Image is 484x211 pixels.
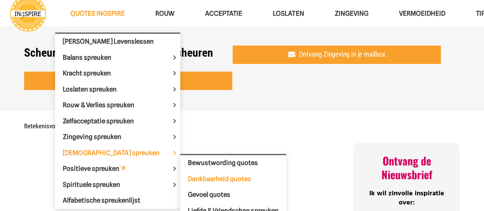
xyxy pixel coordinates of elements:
h1: Scheurkalender – Pedagogisch Scheuren [24,46,213,60]
a: Gevoel quotes [180,187,286,203]
span: Ik wil zinvolle inspiratie over: [369,188,444,208]
a: VERMOEIDHEIDVERMOEIDHEID Menu [383,4,460,23]
span: Zingeving spreuken [63,133,134,141]
span: Mooiste spreuken Menu [169,145,180,160]
span: Bewustwording quotes [188,159,258,167]
span: Zingeving [334,10,368,17]
a: Ontvang Zingeving in je mailbox [233,46,441,64]
span: Positieve spreuken ✨ Menu [169,161,180,177]
a: Betekenisvol met kinderen werken? [24,122,114,130]
a: ROUWROUW Menu [140,4,190,23]
a: Balans spreukenBalans spreuken Menu [55,49,180,65]
span: Balans spreuken [63,53,124,61]
img: ✨ [120,165,126,171]
span: Kracht spreuken [63,69,124,77]
a: Spirituele spreukenSpirituele spreuken Menu [55,177,180,193]
span: Alfabetische spreukenlijst [63,196,140,204]
a: Loslaten spreukenLoslaten spreuken Menu [55,81,180,97]
span: Positieve spreuken [63,165,140,172]
span: Zelfacceptatie spreuken Menu [169,113,180,129]
a: Rouw & Verlies spreukenRouw & Verlies spreuken Menu [55,97,180,113]
span: Balans spreuken Menu [169,49,180,65]
span: Ontvang Zingeving in je mailbox [299,51,385,59]
span: [PERSON_NAME] Levenslessen [63,38,154,45]
span: Rouw & Verlies spreuken [63,101,147,109]
span: VERMOEIDHEID [399,10,445,17]
span: Loslaten [273,10,304,17]
span: Loslaten spreuken [63,85,130,93]
span: Acceptatie [205,10,242,17]
span: [DEMOGRAPHIC_DATA] spreuken [63,149,173,156]
span: Ontvang de Nieuwsbrief [381,153,432,182]
a: Alfabetische spreukenlijst [55,193,180,209]
span: Zelfacceptatie spreuken [63,117,147,124]
span: Kracht spreuken Menu [169,65,180,81]
a: Bewustwording quotes [180,155,286,171]
span: Spirituele spreuken Menu [169,177,180,192]
a: QUOTES INGSPIREQUOTES INGSPIRE Menu [55,4,140,23]
span: Rouw & Verlies spreuken Menu [169,97,180,113]
a: [PERSON_NAME] Levenslessen [55,34,180,50]
a: [DEMOGRAPHIC_DATA] spreukenMooiste spreuken Menu [55,145,180,161]
span: ROUW [155,10,174,17]
a: LoslatenLoslaten Menu [257,4,319,23]
span: Dankbaarheid quotes [188,175,251,183]
span: Zingeving spreuken Menu [169,129,180,145]
a: ZingevingZingeving Menu [319,4,383,23]
a: Zingeving spreukenZingeving spreuken Menu [55,129,180,145]
a: Geef een donatie [24,72,233,90]
span: Gevoel quotes [188,191,230,198]
a: Kracht spreukenKracht spreuken Menu [55,65,180,82]
span: Spirituele spreuken [63,180,133,188]
a: Positieve spreuken✨Positieve spreuken ✨ Menu [55,161,180,177]
a: Zelfacceptatie spreukenZelfacceptatie spreuken Menu [55,113,180,129]
span: QUOTES INGSPIRE [70,10,125,17]
span: Loslaten spreuken Menu [169,81,180,97]
a: AcceptatieAcceptatie Menu [190,4,257,23]
a: Dankbaarheid quotes [180,171,286,187]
